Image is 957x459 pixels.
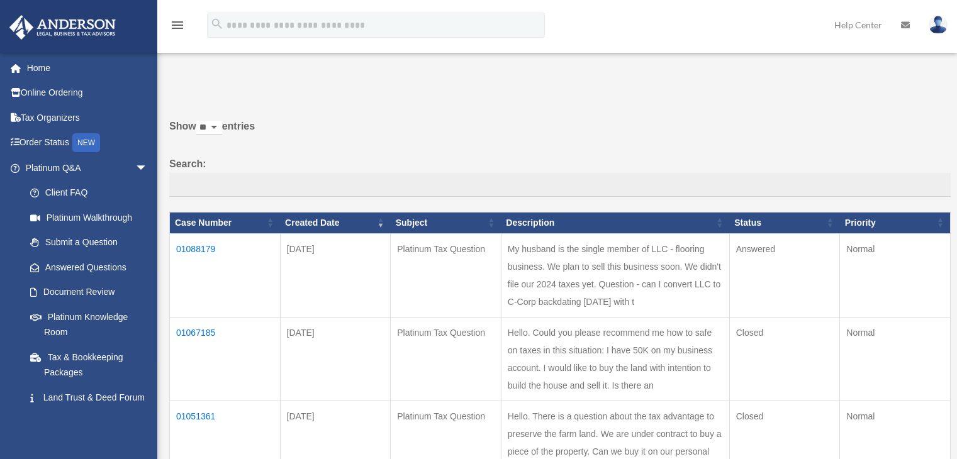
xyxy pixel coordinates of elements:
a: Tax & Bookkeeping Packages [18,345,160,385]
i: search [210,17,224,31]
a: Online Ordering [9,80,167,106]
select: Showentries [196,121,222,135]
td: Answered [729,233,840,317]
th: Subject: activate to sort column ascending [391,212,501,233]
a: Platinum Walkthrough [18,205,160,230]
th: Description: activate to sort column ascending [501,212,729,233]
div: NEW [72,133,100,152]
td: Closed [729,317,840,401]
td: Platinum Tax Question [391,317,501,401]
th: Status: activate to sort column ascending [729,212,840,233]
a: Platinum Knowledge Room [18,304,160,345]
th: Created Date: activate to sort column ascending [280,212,391,233]
img: Anderson Advisors Platinum Portal [6,15,120,40]
a: Answered Questions [18,255,154,280]
a: Submit a Question [18,230,160,255]
a: menu [170,22,185,33]
label: Show entries [169,118,951,148]
td: Normal [840,233,951,317]
td: Normal [840,317,951,401]
th: Case Number: activate to sort column ascending [170,212,281,233]
i: menu [170,18,185,33]
td: [DATE] [280,233,391,317]
td: Hello. Could you please recommend me how to safe on taxes in this situation: I have 50K on my bus... [501,317,729,401]
td: Platinum Tax Question [391,233,501,317]
a: Home [9,55,167,80]
label: Search: [169,155,951,197]
img: User Pic [929,16,948,34]
a: Order StatusNEW [9,130,167,156]
td: My husband is the single member of LLC - flooring business. We plan to sell this business soon. W... [501,233,729,317]
th: Priority: activate to sort column ascending [840,212,951,233]
td: 01067185 [170,317,281,401]
span: arrow_drop_down [135,155,160,181]
td: 01088179 [170,233,281,317]
a: Tax Organizers [9,105,167,130]
a: Land Trust & Deed Forum [18,385,160,410]
td: [DATE] [280,317,391,401]
a: Portal Feedback [18,410,160,435]
a: Client FAQ [18,180,160,206]
input: Search: [169,173,951,197]
a: Document Review [18,280,160,305]
a: Platinum Q&Aarrow_drop_down [9,155,160,180]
